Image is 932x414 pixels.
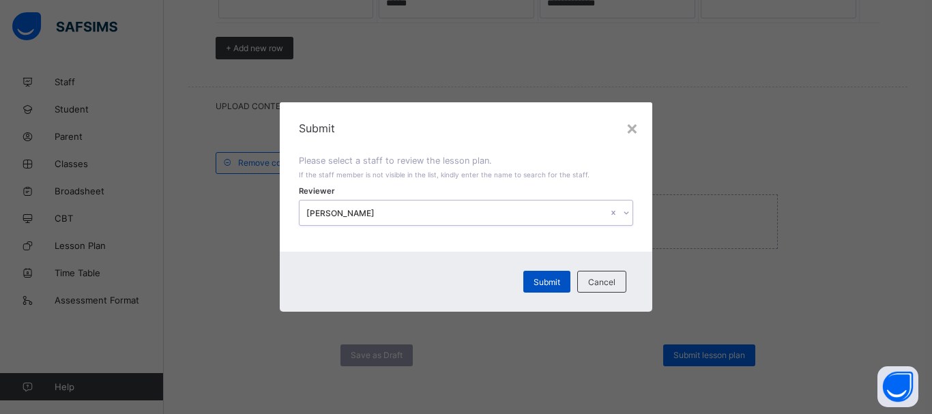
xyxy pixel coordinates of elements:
[306,208,608,218] div: [PERSON_NAME]
[534,277,560,287] span: Submit
[588,277,615,287] span: Cancel
[299,186,335,196] span: Reviewer
[299,171,589,179] span: If the staff member is not visible in the list, kindly enter the name to search for the staff.
[877,366,918,407] button: Open asap
[626,116,639,139] div: ×
[299,156,492,166] span: Please select a staff to review the lesson plan.
[299,121,633,135] span: Submit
